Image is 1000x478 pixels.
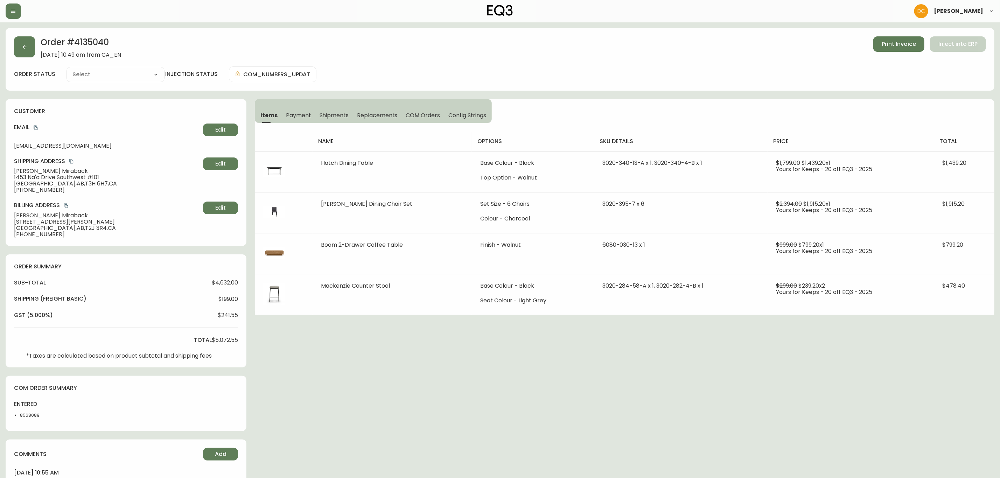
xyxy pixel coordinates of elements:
[215,126,226,134] span: Edit
[943,241,964,249] span: $799.20
[212,280,238,286] span: $4,632.00
[203,157,238,170] button: Edit
[41,52,121,58] span: [DATE] 10:49 am from CA_EN
[14,143,200,149] span: [EMAIL_ADDRESS][DOMAIN_NAME]
[773,138,929,145] h4: price
[803,200,830,208] span: $1,915.20 x 1
[203,202,238,214] button: Edit
[480,175,586,181] li: Top Option - Walnut
[14,70,55,78] label: order status
[480,283,586,289] li: Base Colour - Black
[600,138,762,145] h4: sku details
[943,159,967,167] span: $1,439.20
[14,157,200,165] h4: Shipping Address
[14,263,238,270] h4: order summary
[776,159,800,167] span: $1,799.00
[776,165,872,173] span: Yours for Keeps - 20 off EQ3 - 2025
[940,138,989,145] h4: total
[914,4,928,18] img: 7eb451d6983258353faa3212700b340b
[215,160,226,168] span: Edit
[480,216,586,222] li: Colour - Charcoal
[776,241,797,249] span: $999.00
[873,36,924,52] button: Print Invoice
[41,36,121,52] h2: Order # 4135040
[263,201,286,223] img: 3020-395-MC-400-1-cljhdli9n03l40162bwc4t6eu.jpg
[14,174,200,181] span: 1453 Na'a Drive Southwest #101
[68,158,75,165] button: copy
[263,242,286,264] img: 6080-030-13-400-1-cktw0g4ro3yk80146zu9bm408.jpg
[14,295,86,303] h4: Shipping ( Freight Basic )
[798,282,825,290] span: $239.20 x 2
[321,241,403,249] span: Boom 2-Drawer Coffee Table
[260,112,278,119] span: Items
[602,282,704,290] span: 3020-284-58-A x 1, 3020-282-4-B x 1
[14,279,46,287] h4: sub-total
[321,159,373,167] span: Hatch Dining Table
[487,5,513,16] img: logo
[215,450,226,458] span: Add
[357,112,397,119] span: Replacements
[14,384,238,392] h4: com order summary
[212,337,238,343] span: $5,072.55
[14,219,200,225] span: [STREET_ADDRESS][PERSON_NAME]
[321,200,412,208] span: [PERSON_NAME] Dining Chair Set
[20,412,52,419] li: 8568089
[14,212,200,219] span: [PERSON_NAME] Miraback
[480,160,586,166] li: Base Colour - Black
[14,124,200,131] h4: Email
[802,159,830,167] span: $1,439.20 x 1
[882,40,916,48] span: Print Invoice
[321,282,390,290] span: Mackenzie Counter Stool
[602,159,702,167] span: 3020-340-13-A x 1, 3020-340-4-B x 1
[602,200,644,208] span: 3020-395-7 x 6
[14,311,53,319] h4: gst (5.000%)
[776,247,872,255] span: Yours for Keeps - 20 off EQ3 - 2025
[14,231,200,238] span: [PHONE_NUMBER]
[14,450,47,458] h4: comments
[934,8,983,14] span: [PERSON_NAME]
[776,200,802,208] span: $2,394.00
[165,70,218,78] h4: injection status
[477,138,588,145] h4: options
[406,112,440,119] span: COM Orders
[798,241,824,249] span: $799.20 x 1
[14,225,200,231] span: [GEOGRAPHIC_DATA] , AB , T2J 3R4 , CA
[943,282,965,290] span: $478.40
[776,288,872,296] span: Yours for Keeps - 20 off EQ3 - 2025
[448,112,486,119] span: Config Strings
[14,469,238,477] h4: [DATE] 10:55 am
[320,112,349,119] span: Shipments
[203,124,238,136] button: Edit
[318,138,466,145] h4: name
[776,206,872,214] span: Yours for Keeps - 20 off EQ3 - 2025
[14,187,200,193] span: [PHONE_NUMBER]
[63,202,70,209] button: copy
[218,312,238,318] span: $241.55
[215,204,226,212] span: Edit
[14,168,200,174] span: [PERSON_NAME] Miraback
[14,400,52,408] h4: entered
[14,107,238,115] h4: customer
[26,353,212,359] p: *Taxes are calculated based on product subtotal and shipping fees
[203,448,238,461] button: Add
[263,283,286,305] img: 514f609c-fd1d-4860-9703-082a0efe426fOptional[mackenzie-grey-fabric-counter-stool].jpg
[480,242,586,248] li: Finish - Walnut
[263,160,286,182] img: 3020-340-MC-400-1-cldltidt12c1j0186pp6vbgkz.jpg
[480,201,586,207] li: Set Size - 6 Chairs
[480,297,586,304] li: Seat Colour - Light Grey
[32,124,39,131] button: copy
[286,112,311,119] span: Payment
[194,336,212,344] h4: total
[776,282,797,290] span: $299.00
[943,200,965,208] span: $1,915.20
[602,241,645,249] span: 6080-030-13 x 1
[14,181,200,187] span: [GEOGRAPHIC_DATA] , AB , T3H 6H7 , CA
[218,296,238,302] span: $199.00
[14,202,200,209] h4: Billing Address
